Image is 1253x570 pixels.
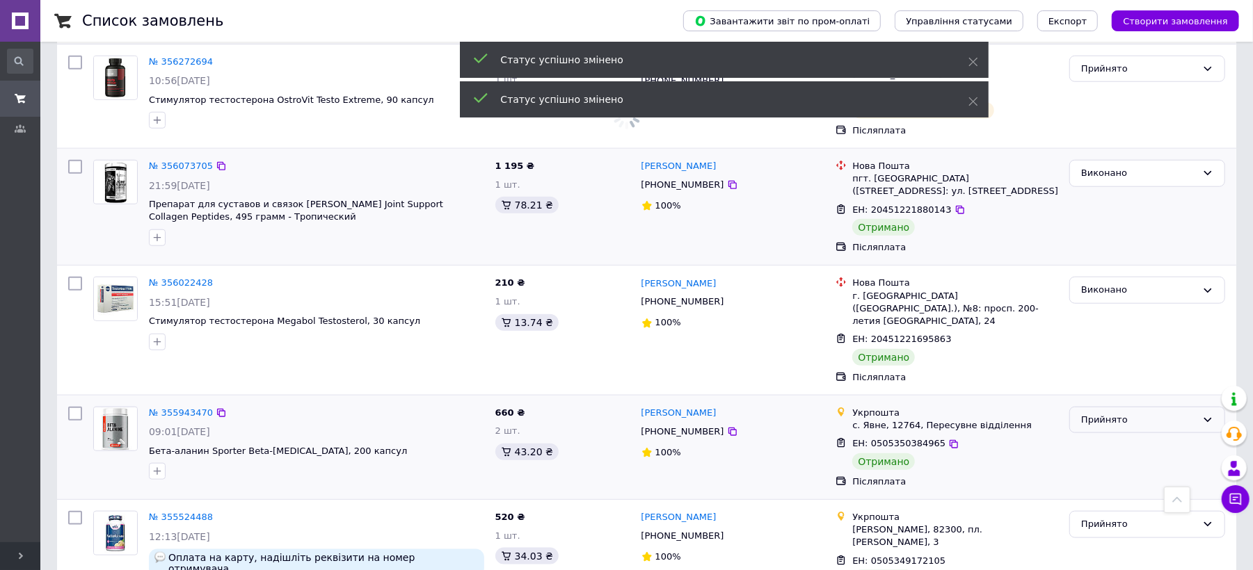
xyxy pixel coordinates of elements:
[852,124,1058,137] div: Післяплата
[93,56,138,100] a: Фото товару
[149,316,420,326] a: Стимулятор тестостерона Megabol Testosterol, 30 капсул
[495,512,525,522] span: 520 ₴
[852,419,1058,432] div: с. Явне, 12764, Пересувне відділення
[82,13,223,29] h1: Список замовлень
[852,438,945,448] span: ЕН: 0505350384965
[1123,16,1228,26] span: Створити замовлення
[641,277,717,291] a: [PERSON_NAME]
[495,548,559,564] div: 34.03 ₴
[149,277,213,288] a: № 356022428
[149,56,213,67] a: № 356272694
[852,204,951,215] span: ЕН: 20451221880143
[1098,15,1239,26] a: Створити замовлення
[94,407,137,450] img: Фото товару
[94,277,137,320] img: Фото товару
[1222,485,1250,513] button: Чат з покупцем
[94,512,137,555] img: Фото товару
[149,446,407,456] a: Бета-аланин Sporter Beta-[MEDICAL_DATA], 200 капсул
[495,443,559,460] div: 43.20 ₴
[1081,166,1197,181] div: Виконано
[501,92,934,106] div: Статус успішно змінено
[149,161,213,171] a: № 356073705
[93,160,138,204] a: Фото товару
[852,475,1058,488] div: Післяплата
[495,314,559,331] div: 13.74 ₴
[655,317,681,327] span: 100%
[852,277,1058,289] div: Нова Пошта
[655,200,681,211] span: 100%
[641,511,717,524] a: [PERSON_NAME]
[655,447,681,457] span: 100%
[149,512,213,522] a: № 355524488
[852,511,1058,523] div: Укрпошта
[852,371,1058,384] div: Післяплата
[93,277,138,321] a: Фото товару
[149,199,443,222] a: Препарат для суставов и связок [PERSON_NAME] Joint Support Collagen Peptides, 495 грамм - Тропиче...
[639,527,727,545] div: [PHONE_NUMBER]
[1081,62,1197,76] div: Прийнято
[149,407,213,418] a: № 355943470
[1081,517,1197,532] div: Прийнято
[641,160,717,173] a: [PERSON_NAME]
[1081,283,1197,298] div: Виконано
[852,334,951,344] span: ЕН: 20451221695863
[1048,16,1087,26] span: Експорт
[495,197,559,213] div: 78.21 ₴
[895,10,1023,31] button: Управління статусами
[495,296,520,307] span: 1 шт.
[149,531,210,542] span: 12:13[DATE]
[495,277,525,288] span: 210 ₴
[852,555,945,566] span: ЕН: 0505349172105
[683,10,881,31] button: Завантажити звіт по пром-оплаті
[154,552,166,563] img: :speech_balloon:
[852,219,915,236] div: Отримано
[495,530,520,541] span: 1 шт.
[149,75,210,86] span: 10:56[DATE]
[639,293,727,311] div: [PHONE_NUMBER]
[852,172,1058,197] div: пгт. [GEOGRAPHIC_DATA] ([STREET_ADDRESS]: ул. [STREET_ADDRESS]
[149,426,210,437] span: 09:01[DATE]
[852,160,1058,172] div: Нова Пошта
[694,15,870,27] span: Завантажити звіт по пром-оплаті
[639,423,727,441] div: [PHONE_NUMBER]
[1037,10,1099,31] button: Експорт
[495,179,520,190] span: 1 шт.
[852,453,915,470] div: Отримано
[852,407,1058,419] div: Укрпошта
[495,425,520,436] span: 2 шт.
[149,180,210,191] span: 21:59[DATE]
[852,290,1058,328] div: г. [GEOGRAPHIC_DATA] ([GEOGRAPHIC_DATA].), №8: просп. 200-летия [GEOGRAPHIC_DATA], 24
[639,176,727,194] div: [PHONE_NUMBER]
[641,407,717,420] a: [PERSON_NAME]
[501,53,934,67] div: Статус успішно змінено
[852,349,915,366] div: Отримано
[906,16,1012,26] span: Управління статусами
[495,161,534,171] span: 1 195 ₴
[495,407,525,418] span: 660 ₴
[655,551,681,562] span: 100%
[94,56,137,99] img: Фото товару
[94,161,137,204] img: Фото товару
[149,297,210,308] span: 15:51[DATE]
[149,95,434,105] a: Стимулятор тестостерона OstroVit Testo Extreme, 90 капсул
[852,523,1058,548] div: [PERSON_NAME], 82300, пл. [PERSON_NAME], 3
[852,241,1058,254] div: Післяплата
[1081,413,1197,427] div: Прийнято
[93,511,138,555] a: Фото товару
[93,407,138,451] a: Фото товару
[1112,10,1239,31] button: Створити замовлення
